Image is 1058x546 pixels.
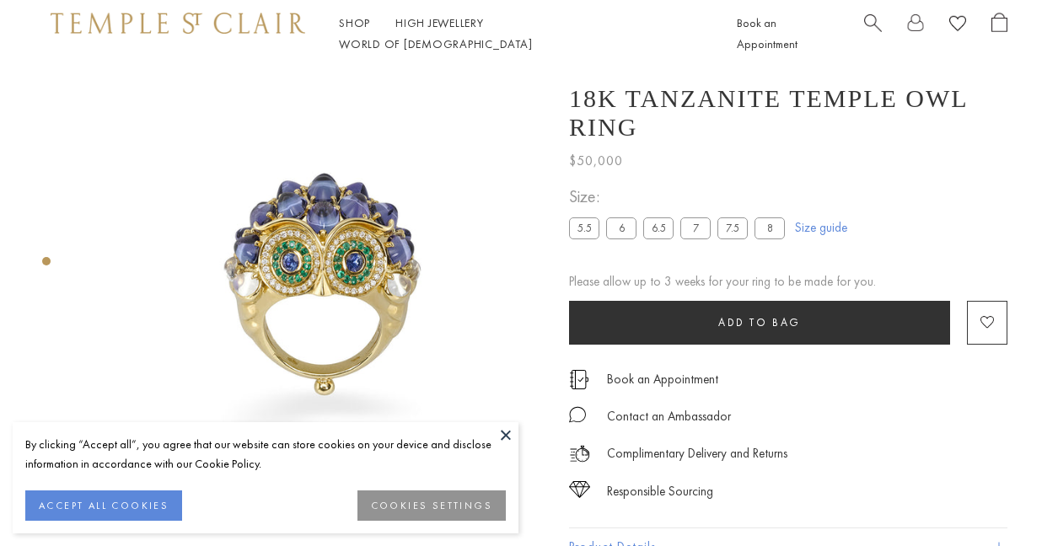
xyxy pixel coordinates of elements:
a: Open Shopping Bag [991,13,1007,55]
label: 8 [755,217,785,238]
iframe: Gorgias live chat messenger [974,467,1041,529]
img: Temple St. Clair [51,13,305,33]
a: High JewelleryHigh Jewellery [395,15,484,30]
label: 6.5 [643,217,674,238]
img: icon_appointment.svg [569,370,589,389]
a: World of [DEMOGRAPHIC_DATA]World of [DEMOGRAPHIC_DATA] [339,36,532,51]
button: COOKIES SETTINGS [357,490,506,521]
span: Add to bag [718,315,801,329]
img: icon_sourcing.svg [569,481,590,498]
a: ShopShop [339,15,370,30]
a: Size guide [795,219,847,236]
span: Size: [569,183,792,211]
img: MessageIcon-01_2.svg [569,406,586,423]
div: Responsible Sourcing [607,481,713,502]
nav: Main navigation [339,13,699,55]
div: Please allow up to 3 weeks for your ring to be made for you. [569,271,1007,292]
h1: 18K Tanzanite Temple Owl Ring [569,84,1007,142]
div: By clicking “Accept all”, you agree that our website can store cookies on your device and disclos... [25,435,506,474]
label: 7.5 [717,217,748,238]
img: 18K Tanzanite Temple Owl Ring [110,67,544,501]
img: icon_delivery.svg [569,443,590,464]
a: Book an Appointment [607,370,718,388]
div: Product gallery navigation [42,253,51,279]
span: $50,000 [569,150,623,172]
button: Add to bag [569,301,950,345]
label: 6 [606,217,636,238]
label: 7 [680,217,711,238]
div: Contact an Ambassador [607,406,731,427]
p: Complimentary Delivery and Returns [607,443,787,464]
a: Book an Appointment [737,15,798,51]
label: 5.5 [569,217,599,238]
a: Search [864,13,882,55]
button: ACCEPT ALL COOKIES [25,490,182,521]
a: View Wishlist [949,13,966,39]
